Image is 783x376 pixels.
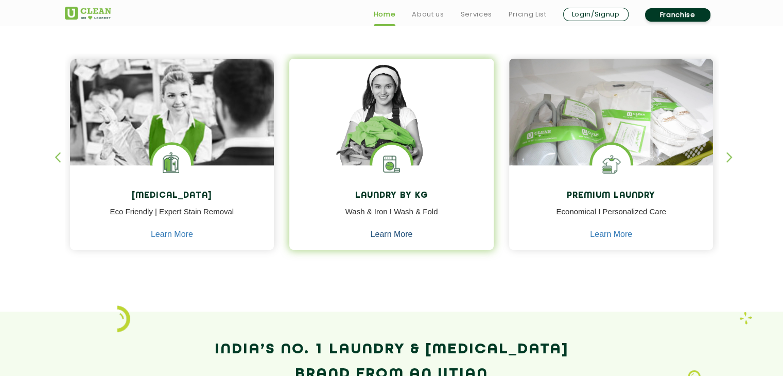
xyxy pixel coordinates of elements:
img: icon_2.png [117,305,130,332]
a: Home [374,8,396,21]
a: Learn More [590,230,632,239]
a: Learn More [371,230,413,239]
img: Laundry Services near me [152,145,191,183]
a: Services [460,8,492,21]
p: Wash & Iron I Wash & Fold [297,206,486,229]
a: Login/Signup [563,8,629,21]
a: Franchise [645,8,710,22]
img: Laundry wash and iron [739,312,752,324]
h4: Laundry by Kg [297,191,486,201]
img: a girl with laundry basket [289,59,494,195]
p: Economical I Personalized Care [517,206,706,229]
a: About us [412,8,444,21]
img: UClean Laundry and Dry Cleaning [65,7,111,20]
h4: [MEDICAL_DATA] [78,191,267,201]
img: laundry washing machine [372,145,411,183]
img: Shoes Cleaning [592,145,631,183]
img: Drycleaners near me [70,59,274,223]
img: laundry done shoes and clothes [509,59,714,195]
p: Eco Friendly | Expert Stain Removal [78,206,267,229]
h4: Premium Laundry [517,191,706,201]
a: Learn More [151,230,193,239]
a: Pricing List [509,8,547,21]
